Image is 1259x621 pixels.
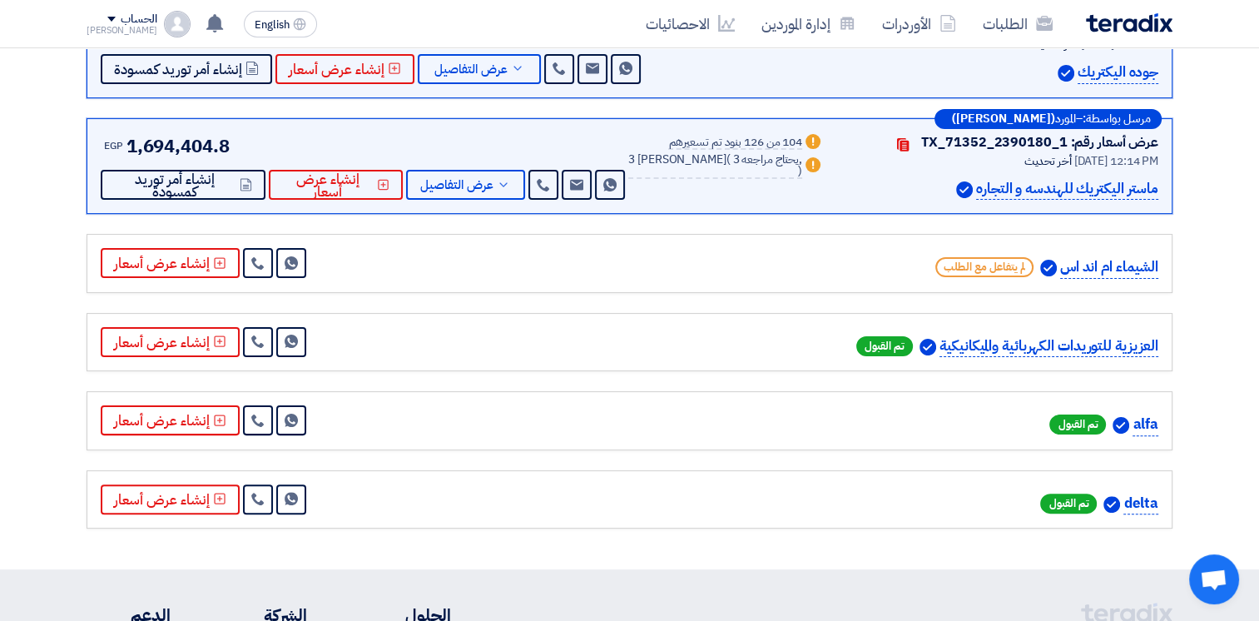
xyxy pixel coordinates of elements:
div: عرض أسعار رقم: TX_71352_2390180_1 [921,132,1158,152]
button: إنشاء أمر توريد كمسودة [101,54,272,84]
span: أخر تحديث [1024,152,1071,170]
img: Verified Account [919,339,936,355]
p: العزيزية للتوريدات الكهربائية والميكانيكية [939,335,1158,358]
div: 3 [PERSON_NAME] [628,154,802,179]
div: – [934,109,1162,129]
img: Verified Account [1040,260,1057,276]
span: 3 يحتاج مراجعه, [732,151,802,168]
span: مرسل بواسطة: [1083,113,1151,125]
p: alfa [1133,414,1158,436]
div: Open chat [1189,554,1239,604]
span: لم يتفاعل مع الطلب [935,257,1033,277]
p: delta [1123,493,1158,515]
img: Verified Account [1103,496,1120,513]
img: Verified Account [1058,65,1074,82]
div: الحساب [121,12,156,27]
span: [DATE] 12:14 PM [1073,152,1158,170]
a: الطلبات [969,4,1066,43]
button: إنشاء أمر توريد كمسودة [101,170,265,200]
button: إنشاء عرض أسعار [101,248,240,278]
span: English [255,19,290,31]
span: تم القبول [856,336,913,356]
a: الاحصائيات [632,4,748,43]
img: Verified Account [956,181,973,198]
button: عرض التفاصيل [418,54,541,84]
button: إنشاء عرض أسعار [275,54,414,84]
span: تم القبول [1049,415,1106,435]
button: إنشاء عرض أسعار [101,327,240,357]
b: ([PERSON_NAME]) [952,113,1055,125]
span: تم القبول [1040,494,1097,514]
span: 1,694,404.8 [126,132,230,160]
span: المورد [1055,113,1076,125]
span: إنشاء عرض أسعار [289,63,384,76]
div: [PERSON_NAME] [87,26,157,35]
span: عرض التفاصيل [420,179,493,191]
a: إدارة الموردين [748,4,869,43]
img: profile_test.png [164,11,191,37]
div: 104 من 126 بنود تم تسعيرهم [668,137,802,150]
button: إنشاء عرض أسعار [101,484,240,514]
button: إنشاء عرض أسعار [101,405,240,435]
span: إنشاء أمر توريد كمسودة [114,63,242,76]
p: الشيماء ام اند اس [1060,256,1158,279]
span: EGP [104,138,123,153]
img: Teradix logo [1086,13,1172,32]
span: ) [798,162,802,180]
a: الأوردرات [869,4,969,43]
button: إنشاء عرض أسعار [269,170,403,200]
button: عرض التفاصيل [406,170,525,200]
span: إنشاء عرض أسعار [282,173,374,198]
p: جوده اليكتريك [1078,62,1158,84]
span: عرض التفاصيل [434,63,508,76]
button: English [244,11,317,37]
span: إنشاء أمر توريد كمسودة [114,173,236,198]
p: ماستر اليكتريك للهندسه و التجاره [976,178,1158,201]
img: Verified Account [1113,417,1129,434]
span: ( [726,151,731,168]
